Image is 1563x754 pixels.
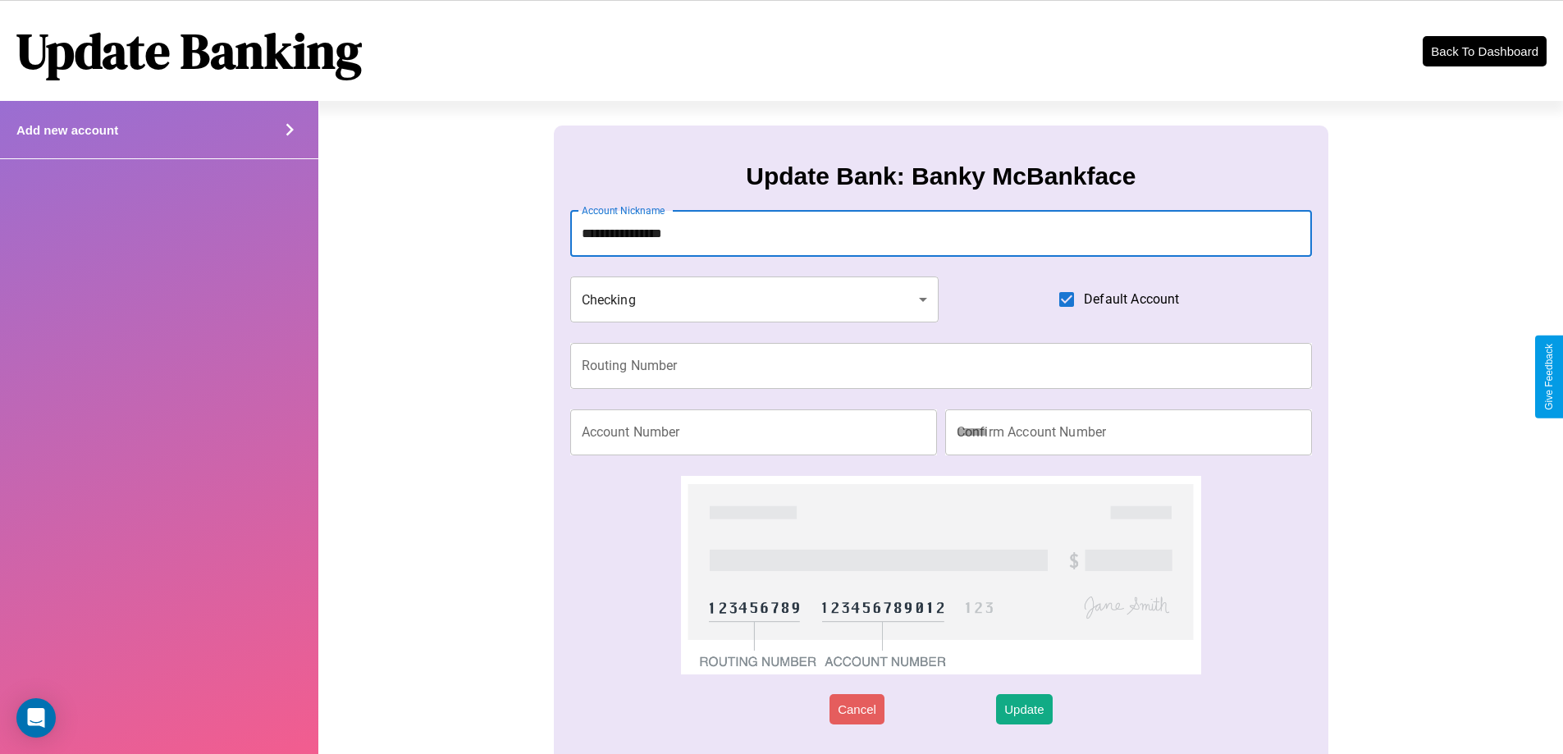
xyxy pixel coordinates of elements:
div: Checking [570,276,939,322]
h4: Add new account [16,123,118,137]
span: Default Account [1084,290,1179,309]
label: Account Nickname [582,203,665,217]
img: check [681,476,1200,674]
div: Open Intercom Messenger [16,698,56,738]
button: Back To Dashboard [1423,36,1547,66]
h1: Update Banking [16,17,362,85]
button: Update [996,694,1052,724]
button: Cancel [829,694,884,724]
div: Give Feedback [1543,344,1555,410]
h3: Update Bank: Banky McBankface [746,162,1136,190]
